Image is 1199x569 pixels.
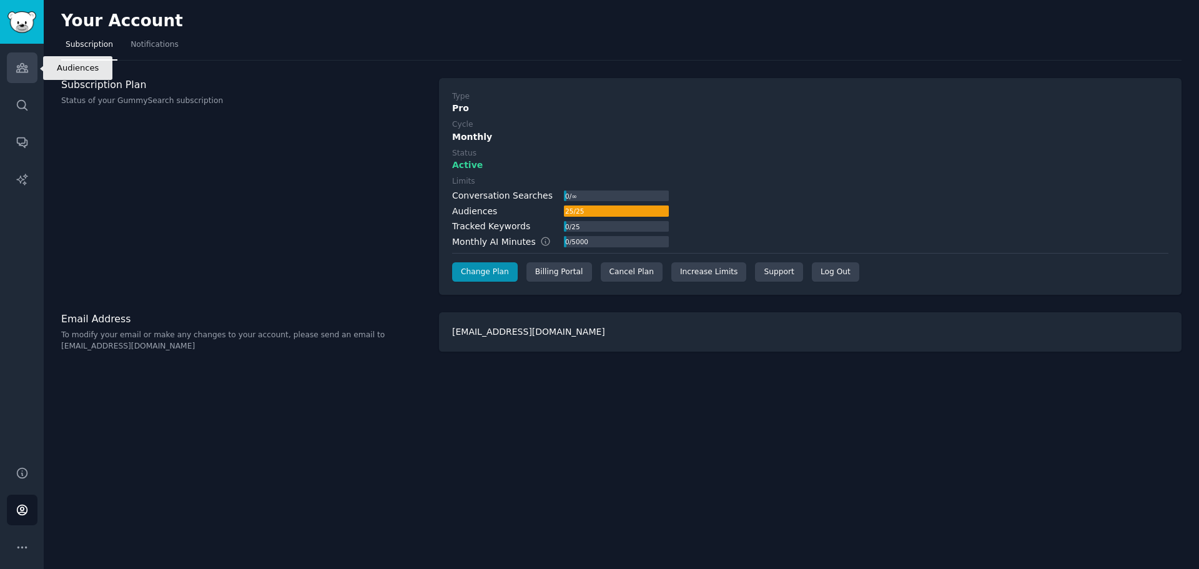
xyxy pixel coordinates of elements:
div: 0 / 25 [564,221,581,232]
h3: Subscription Plan [61,78,426,91]
div: 25 / 25 [564,205,585,217]
div: Type [452,91,470,102]
div: 0 / 5000 [564,236,589,247]
a: Increase Limits [671,262,747,282]
a: Change Plan [452,262,518,282]
div: Audiences [452,205,497,218]
h2: Your Account [61,11,183,31]
div: Monthly [452,131,1168,144]
a: Subscription [61,35,117,61]
div: Monthly AI Minutes [452,235,564,249]
div: Status [452,148,476,159]
div: 0 / ∞ [564,190,578,202]
div: [EMAIL_ADDRESS][DOMAIN_NAME] [439,312,1182,352]
h3: Email Address [61,312,426,325]
div: Limits [452,176,475,187]
p: Status of your GummySearch subscription [61,96,426,107]
div: Cancel Plan [601,262,663,282]
div: Log Out [812,262,859,282]
span: Active [452,159,483,172]
a: Support [755,262,802,282]
div: Conversation Searches [452,189,553,202]
span: Notifications [131,39,179,51]
img: GummySearch logo [7,11,36,33]
p: To modify your email or make any changes to your account, please send an email to [EMAIL_ADDRESS]... [61,330,426,352]
span: Subscription [66,39,113,51]
a: Notifications [126,35,183,61]
div: Billing Portal [526,262,592,282]
div: Pro [452,102,1168,115]
div: Cycle [452,119,473,131]
div: Tracked Keywords [452,220,530,233]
